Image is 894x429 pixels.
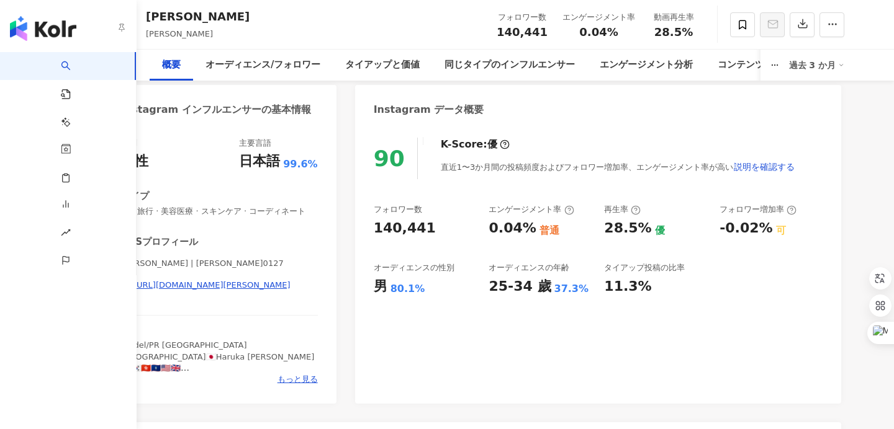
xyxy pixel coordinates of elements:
span: 99.6% [283,157,318,171]
span: rise [61,220,71,248]
span: 説明を確認する [734,162,795,172]
div: 11.3% [604,277,651,296]
div: 動画再生率 [650,11,697,24]
button: 説明を確認する [733,154,795,179]
div: 80.1% [391,282,425,296]
div: 優 [655,224,665,237]
div: 普通 [540,224,559,237]
div: フォロワー増加率 [720,204,797,215]
span: 0.04% [579,26,618,38]
a: [URL][DOMAIN_NAME][PERSON_NAME] [121,280,318,291]
div: 25-34 歲 [489,277,551,296]
div: 直近1〜3か月間の投稿頻度およびフォロワー増加率、エンゲージメント率が高い [441,154,796,179]
div: 37.3% [554,282,589,296]
div: フォロワー数 [374,204,422,215]
div: 140,441 [374,219,436,238]
span: もっと見る [278,374,318,385]
div: 0.04% [489,219,536,238]
div: エンゲージメント率 [489,204,574,215]
div: タイアップと価値 [345,58,420,73]
div: Instagram インフルエンサーの基本情報 [121,103,311,117]
div: [URL][DOMAIN_NAME][PERSON_NAME] [133,280,291,291]
div: 日本語 [239,152,280,171]
div: 主要言語 [239,138,271,149]
div: オーディエンスの年齢 [489,262,569,273]
span: 140,441 [497,25,548,38]
div: 優 [487,138,497,151]
div: -0.02% [720,219,772,238]
div: 再生率 [604,204,641,215]
div: フォロワー数 [497,11,548,24]
div: エンゲージメント分析 [600,58,693,73]
div: 男 [374,277,387,296]
div: タイアップ投稿の比率 [604,262,685,273]
span: model/PR [GEOGRAPHIC_DATA][GEOGRAPHIC_DATA]🇯🇵Haruka [PERSON_NAME]🇹🇭🇰🇷🇭🇰🇬🇺🇺🇸🇬🇧 📷美容/コスメ/ファッション/旅行/グ... [121,340,315,417]
img: logo [10,16,76,41]
div: 概要 [162,58,181,73]
span: 韓国旅行 · 美容医療 · スキンケア · コーディネート [121,206,318,217]
div: SNSプロフィール [121,236,198,249]
div: 過去 3 か月 [789,55,845,75]
div: 同じタイプのインフルエンサー [445,58,575,73]
span: 28.5% [654,26,693,38]
a: search [61,52,86,186]
span: [PERSON_NAME] [146,29,213,38]
div: K-Score : [441,138,510,151]
div: オーディエンス/フォロワー [205,58,320,73]
div: コンテンツ内容分析 [718,58,801,73]
span: [PERSON_NAME] | [PERSON_NAME]0127 [121,258,318,269]
div: 28.5% [604,219,651,238]
div: エンゲージメント率 [562,11,635,24]
div: Instagram データ概要 [374,103,484,117]
div: 90 [374,146,405,171]
div: [PERSON_NAME] [146,9,250,24]
div: 可 [776,224,786,237]
div: オーディエンスの性別 [374,262,454,273]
